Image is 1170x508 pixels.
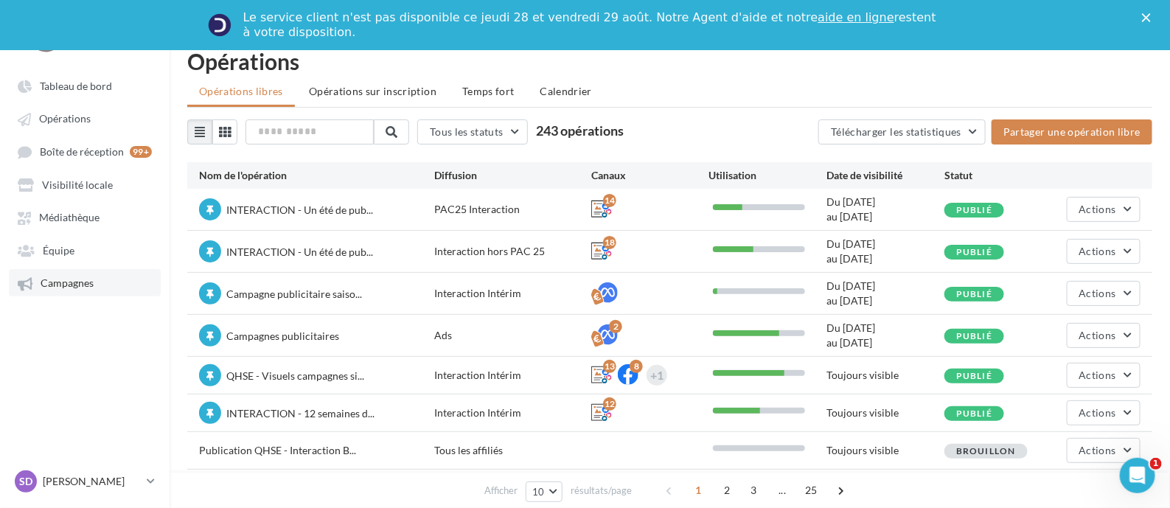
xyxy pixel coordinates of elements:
span: INTERACTION - 12 semaines d... [226,407,375,420]
div: Du [DATE] au [DATE] [826,321,944,350]
span: Opérations [39,113,91,125]
span: résultats/page [571,484,632,498]
span: Publié [956,204,992,215]
span: Publication QHSE - Interaction B... [199,444,356,456]
span: Tous les statuts [430,125,504,138]
span: Actions [1079,444,1116,456]
span: Afficher [484,484,518,498]
span: Temps fort [462,85,515,97]
span: 10 [532,486,545,498]
span: Actions [1079,369,1116,381]
div: 18 [603,236,616,249]
button: Actions [1067,438,1141,463]
button: Actions [1067,400,1141,425]
a: Campagnes [9,269,161,296]
span: INTERACTION - Un été de pub... [226,203,373,216]
div: Du [DATE] au [DATE] [826,279,944,308]
span: Brouillon [956,445,1016,456]
div: Canaux [591,168,709,183]
span: Tableau de bord [40,80,112,92]
span: ... [770,479,794,502]
span: Calendrier [540,85,593,97]
span: QHSE - Visuels campagnes si... [226,369,364,382]
span: 1 [1150,458,1162,470]
span: Publié [956,288,992,299]
span: INTERACTION - Un été de pub... [226,246,373,258]
div: Nom de l'opération [199,168,434,183]
p: [PERSON_NAME] [43,474,141,489]
span: Actions [1079,287,1116,299]
span: Opérations sur inscription [309,85,436,97]
div: Diffusion [434,168,591,183]
div: Du [DATE] au [DATE] [826,237,944,266]
div: Interaction Intérim [434,286,591,301]
div: Fermer [1142,13,1157,22]
img: Profile image for Service-Client [208,13,231,37]
div: 99+ [130,146,152,158]
span: Campagne publicitaire saiso... [226,288,362,300]
div: Interaction hors PAC 25 [434,244,591,259]
span: Actions [1079,329,1116,341]
span: Publié [956,330,992,341]
span: Publié [956,370,992,381]
div: Du [DATE] au [DATE] [826,195,944,224]
button: Actions [1067,323,1141,348]
div: Opérations [187,50,1152,72]
button: Télécharger les statistiques [818,119,986,145]
a: Équipe [9,237,161,263]
div: 12 [603,397,616,411]
button: 10 [526,481,563,502]
div: Toujours visible [826,443,944,458]
iframe: Intercom live chat [1120,458,1155,493]
div: 8 [630,360,643,373]
button: Partager une opération libre [992,119,1152,145]
span: SD [19,474,32,489]
div: Le service client n'est pas disponible ce jeudi 28 et vendredi 29 août. Notre Agent d'aide et not... [243,10,939,40]
span: Équipe [43,244,74,257]
a: Tableau de bord [9,72,161,99]
span: Actions [1079,203,1116,215]
span: Boîte de réception [40,145,124,158]
a: SD [PERSON_NAME] [12,467,158,495]
div: PAC25 Interaction [434,202,591,217]
a: aide en ligne [818,10,894,24]
button: Actions [1067,239,1141,264]
span: Médiathèque [39,212,100,224]
button: Actions [1067,197,1141,222]
div: Interaction Intérim [434,406,591,420]
span: Publié [956,246,992,257]
span: 243 opérations [536,122,624,139]
div: Tous les affiliés [434,443,591,458]
div: Toujours visible [826,368,944,383]
div: Toujours visible [826,406,944,420]
div: Interaction Intérim [434,368,591,383]
div: 13 [603,360,616,373]
div: Date de visibilité [826,168,944,183]
a: Boîte de réception 99+ [9,138,161,165]
div: Ads [434,328,591,343]
span: Actions [1079,245,1116,257]
span: Actions [1079,406,1116,419]
button: Actions [1067,363,1141,388]
span: Télécharger les statistiques [831,125,961,138]
a: Visibilité locale [9,171,161,198]
button: Tous les statuts [417,119,528,145]
span: 25 [799,479,823,502]
a: Opérations [9,105,161,131]
span: 3 [742,479,765,502]
div: 2 [609,320,622,333]
button: Actions [1067,281,1141,306]
span: Publié [956,408,992,419]
div: 14 [603,194,616,207]
span: Campagnes [41,277,94,290]
div: Statut [944,168,1062,183]
span: Campagnes publicitaires [226,330,339,342]
span: Visibilité locale [42,178,113,191]
div: +1 [650,365,664,386]
span: 2 [715,479,739,502]
span: 1 [686,479,710,502]
div: Utilisation [709,168,827,183]
a: Médiathèque [9,203,161,230]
